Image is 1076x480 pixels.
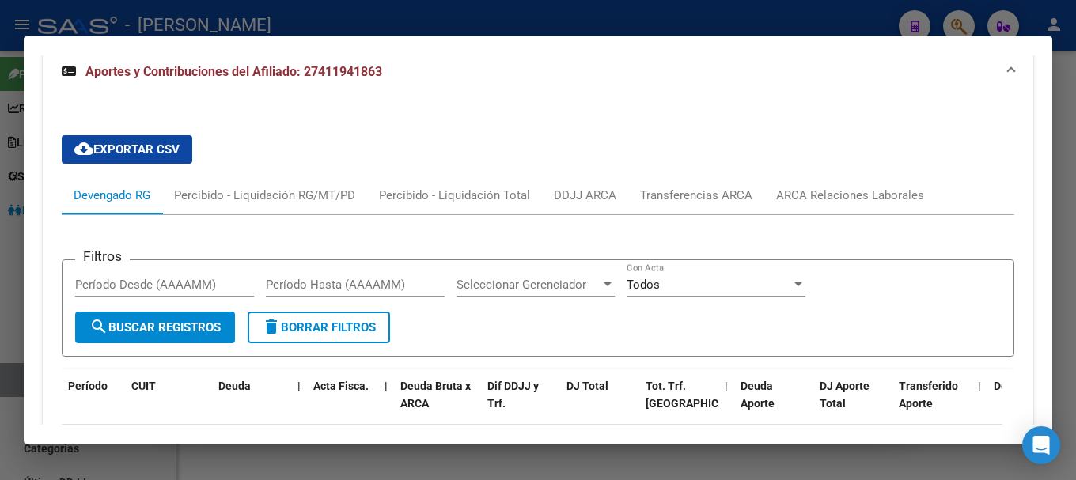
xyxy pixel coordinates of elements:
div: Open Intercom Messenger [1022,426,1060,464]
datatable-header-cell: Acta Fisca. [307,369,378,439]
datatable-header-cell: DJ Aporte Total [813,369,892,439]
div: Devengado RG [74,187,150,204]
span: DJ Total [566,380,608,392]
span: CUIT [131,380,156,392]
datatable-header-cell: Dif DDJJ y Trf. [481,369,560,439]
span: Deuda Bruta x ARCA [400,380,471,410]
span: | [297,380,301,392]
span: Borrar Filtros [262,320,376,334]
div: Percibido - Liquidación Total [379,187,530,204]
mat-icon: cloud_download [74,139,93,158]
mat-expansion-panel-header: Aportes y Contribuciones del Afiliado: 27411941863 [43,47,1033,97]
mat-icon: search [89,317,108,336]
datatable-header-cell: | [972,369,987,439]
datatable-header-cell: Deuda Bruta x ARCA [394,369,481,439]
datatable-header-cell: CUIT [125,369,212,439]
span: Dif DDJJ y Trf. [487,380,539,410]
span: Acta Fisca. [313,380,369,392]
span: | [978,380,981,392]
span: | [725,380,728,392]
datatable-header-cell: Período [62,369,125,439]
div: Transferencias ARCA [640,187,752,204]
span: Aportes y Contribuciones del Afiliado: 27411941863 [85,64,382,79]
div: ARCA Relaciones Laborales [776,187,924,204]
span: Exportar CSV [74,142,180,157]
datatable-header-cell: Deuda Aporte [734,369,813,439]
span: Deuda Aporte [741,380,775,410]
datatable-header-cell: | [378,369,394,439]
div: Percibido - Liquidación RG/MT/PD [174,187,355,204]
datatable-header-cell: | [291,369,307,439]
datatable-header-cell: Tot. Trf. Bruto [639,369,718,439]
span: Deuda [218,380,251,392]
mat-icon: delete [262,317,281,336]
datatable-header-cell: Deuda [212,369,291,439]
datatable-header-cell: Transferido Aporte [892,369,972,439]
span: Tot. Trf. [GEOGRAPHIC_DATA] [646,380,753,410]
span: Buscar Registros [89,320,221,334]
datatable-header-cell: Deuda Contr. [987,369,1067,439]
button: Borrar Filtros [248,312,390,343]
span: Todos [627,278,660,292]
span: Período [68,380,108,392]
span: DJ Aporte Total [820,380,870,410]
span: Seleccionar Gerenciador [457,278,601,292]
span: Transferido Aporte [899,380,958,410]
span: | [385,380,388,392]
span: Deuda Contr. [994,380,1059,392]
div: DDJJ ARCA [554,187,616,204]
button: Exportar CSV [62,135,192,164]
datatable-header-cell: | [718,369,734,439]
button: Buscar Registros [75,312,235,343]
datatable-header-cell: DJ Total [560,369,639,439]
h3: Filtros [75,248,130,265]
